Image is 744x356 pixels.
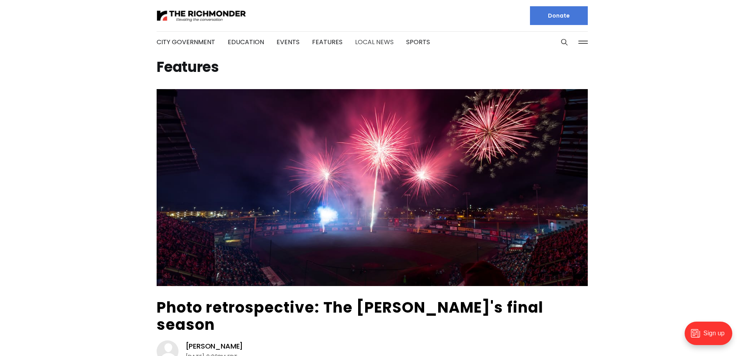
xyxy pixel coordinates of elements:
a: Education [228,38,264,47]
a: Events [277,38,300,47]
button: Search this site [558,36,570,48]
a: Features [312,38,343,47]
a: Sports [406,38,430,47]
a: Donate [530,6,588,25]
h1: Features [157,61,588,73]
a: Photo retrospective: The [PERSON_NAME]'s final season [157,297,543,335]
iframe: portal-trigger [678,318,744,356]
img: The Richmonder [157,9,246,23]
a: [PERSON_NAME] [186,342,243,351]
a: Local News [355,38,394,47]
a: City Government [157,38,215,47]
